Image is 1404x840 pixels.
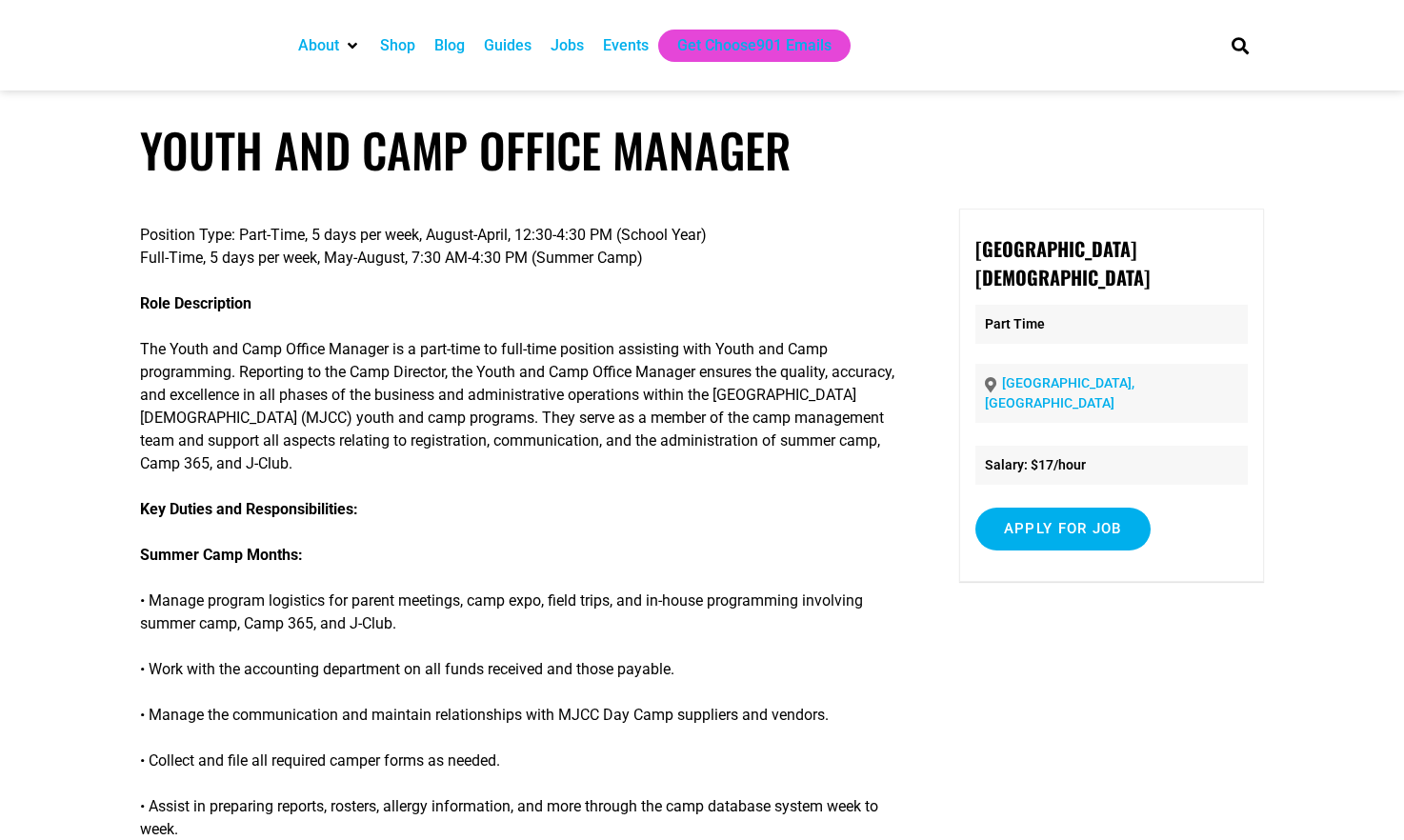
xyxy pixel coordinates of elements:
[603,34,649,57] a: Events
[140,294,251,312] strong: Role Description
[140,546,303,564] strong: Summer Camp Months:
[975,446,1248,485] li: Salary: $17/hour
[140,338,902,475] p: The Youth and Camp Office Manager is a part-time to full-time position assisting with Youth and C...
[140,500,358,518] strong: Key Duties and Responsibilities:
[677,34,832,57] a: Get Choose901 Emails
[140,658,902,681] p: • Work with the accounting department on all funds received and those payable.
[551,34,584,57] a: Jobs
[975,305,1248,344] p: Part Time
[140,704,902,727] p: • Manage the communication and maintain relationships with MJCC Day Camp suppliers and vendors.
[289,30,371,62] div: About
[140,224,902,270] p: Position Type: Part-Time, 5 days per week, August-April, 12:30-4:30 PM (School Year) Full-Time, 5...
[975,508,1151,550] input: Apply for job
[298,34,339,57] a: About
[289,30,1199,62] nav: Main nav
[140,750,902,772] p: • Collect and file all required camper forms as needed.
[484,34,532,57] a: Guides
[434,34,465,57] a: Blog
[1225,30,1256,61] div: Search
[975,234,1150,291] strong: [GEOGRAPHIC_DATA][DEMOGRAPHIC_DATA]
[380,34,415,57] a: Shop
[140,122,1263,178] h1: Youth and Camp Office Manager
[985,375,1134,410] a: [GEOGRAPHIC_DATA], [GEOGRAPHIC_DATA]
[140,590,902,635] p: • Manage program logistics for parent meetings, camp expo, field trips, and in-house programming ...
